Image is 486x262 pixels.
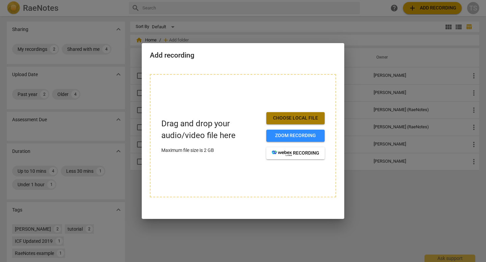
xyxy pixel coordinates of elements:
[161,147,261,154] p: Maximum file size is 2 GB
[266,147,325,159] button: recording
[266,130,325,142] button: Zoom recording
[272,115,319,122] span: Choose local file
[272,132,319,139] span: Zoom recording
[150,51,336,60] h2: Add recording
[161,118,261,141] p: Drag and drop your audio/video file here
[272,150,319,157] span: recording
[266,112,325,124] button: Choose local file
